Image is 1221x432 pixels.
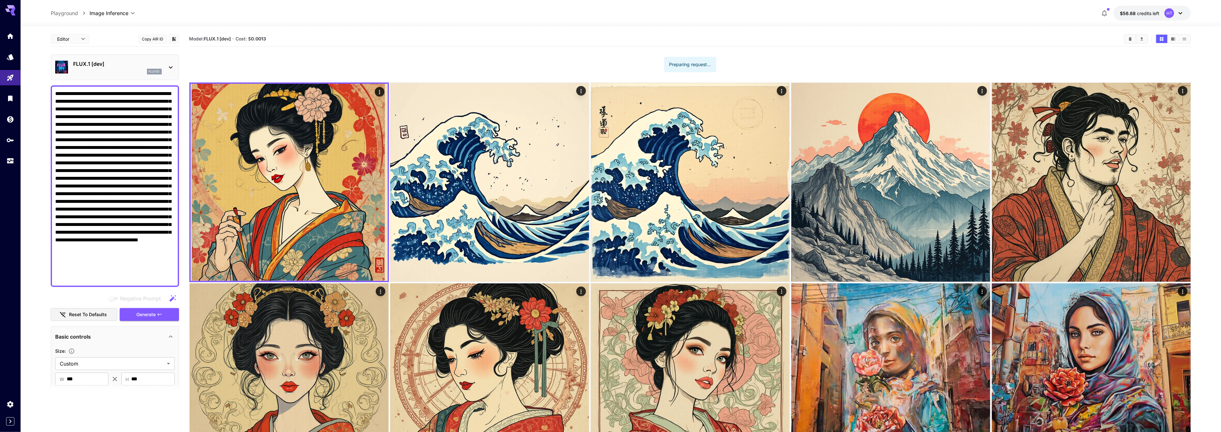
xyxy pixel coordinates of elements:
[591,83,790,282] img: +ulLnj8kFKKtJDnw32pBsOnGhaUXjyaIiMfczN7waeLJm0Rs+kKW+51XIsR7DnwNMJFOhZKLx1+MR31WuMHczBe34QXwRdmQ+...
[6,53,14,61] div: Models
[374,87,384,97] div: Actions
[232,35,234,43] p: ·
[57,36,77,42] span: Editor
[191,84,388,281] img: qU2HpJ2sAtPFpHCgIH4AAAA=
[60,376,64,383] span: W
[1156,34,1191,44] div: Show media in grid viewShow media in video viewShow media in list view
[1178,287,1187,296] div: Actions
[375,287,385,296] div: Actions
[992,83,1191,282] img: M03zvCGDUD0JycTI35h6hf5aznBDMamxbLdnbrG70WzJnCPxD54AAA
[1120,10,1159,17] div: $56.68278
[1156,35,1167,43] button: Show media in grid view
[6,74,14,82] div: Playground
[1114,6,1191,21] button: $56.68278HT
[126,376,129,383] span: H
[791,83,990,282] img: tWCZOQsnVK3MFYX9tEtSnTUetkTN6N49ua6QfVC7covxgMmQCPPwzcz0pVE0k41O9v0cmtmFdMfTK+Pd3jcg7zDp+RrmwXEFU...
[66,348,77,354] button: Adjust the dimensions of the generated image by specifying its width and height in pixels, or sel...
[107,294,166,302] span: Negative prompts are not compatible with the selected model.
[1168,35,1179,43] button: Show media in video view
[55,57,175,77] div: FLUX.1 [dev]flux1d
[390,83,589,282] img: 7ZBzQL4AAAAA==
[51,308,117,321] button: Reset to defaults
[236,36,266,41] span: Cost: $
[1125,35,1136,43] button: Clear All
[204,36,231,41] b: FLUX.1 [dev]
[977,86,987,96] div: Actions
[1120,11,1137,16] span: $56.68
[777,287,786,296] div: Actions
[6,115,14,123] div: Wallet
[6,417,14,426] button: Expand sidebar
[576,287,586,296] div: Actions
[55,348,66,354] span: Size :
[1165,8,1174,18] div: HT
[51,9,78,17] a: Playground
[1178,86,1187,96] div: Actions
[138,34,167,44] button: Copy AIR ID
[6,400,14,408] div: Settings
[576,86,586,96] div: Actions
[6,136,14,144] div: API Keys
[1124,34,1148,44] div: Clear AllDownload All
[136,311,156,319] span: Generate
[977,287,987,296] div: Actions
[171,35,177,43] button: Add to library
[669,59,711,70] div: Preparing request...
[149,69,160,74] p: flux1d
[120,308,179,321] button: Generate
[60,360,164,367] span: Custom
[6,32,14,40] div: Home
[6,94,14,102] div: Library
[120,295,161,302] span: Negative Prompt
[51,9,90,17] nav: breadcrumb
[189,36,231,41] span: Model:
[251,36,266,41] b: 0.0013
[1136,35,1148,43] button: Download All
[90,9,129,17] span: Image Inference
[55,333,91,341] p: Basic controls
[1137,11,1159,16] span: credits left
[6,157,14,165] div: Usage
[73,60,162,68] p: FLUX.1 [dev]
[777,86,786,96] div: Actions
[55,329,175,344] div: Basic controls
[1179,35,1190,43] button: Show media in list view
